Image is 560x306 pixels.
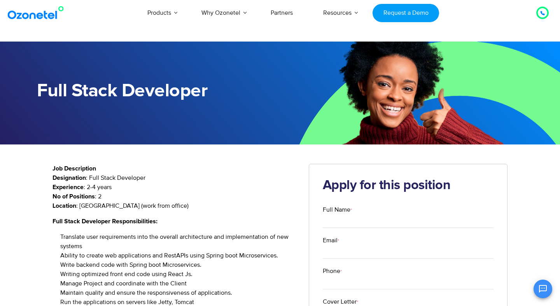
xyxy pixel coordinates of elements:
[60,269,297,279] li: Writing optimized front end code using React Js.
[52,193,95,200] strong: No of Positions
[60,232,297,251] li: Translate user requirements into the overall architecture and implementation of new systems
[60,251,297,260] li: Ability to create web applications and RestAPIs using Spring boot Microservices.
[60,279,297,288] li: Manage Project and coordinate with the Client
[534,280,552,298] button: Open chat
[373,4,439,22] a: Request a Demo
[37,80,280,102] h1: Full Stack Developer
[60,260,297,269] li: Write backend code with Spring boot Microservices.
[323,205,494,214] label: Full Name
[52,203,76,209] strong: Location
[323,178,494,193] h2: Apply for this position
[323,236,494,245] label: Email
[52,173,297,210] p: : Full Stack Developer : 2-4 years : 2 : [GEOGRAPHIC_DATA] (work from office)
[60,288,297,297] li: Maintain quality and ensure the responsiveness of applications.
[52,218,157,224] strong: Full Stack Developer Responsibilities:
[323,266,494,276] label: Phone
[52,175,86,181] strong: Designation
[52,184,84,190] strong: Experience
[52,165,96,172] strong: Job Description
